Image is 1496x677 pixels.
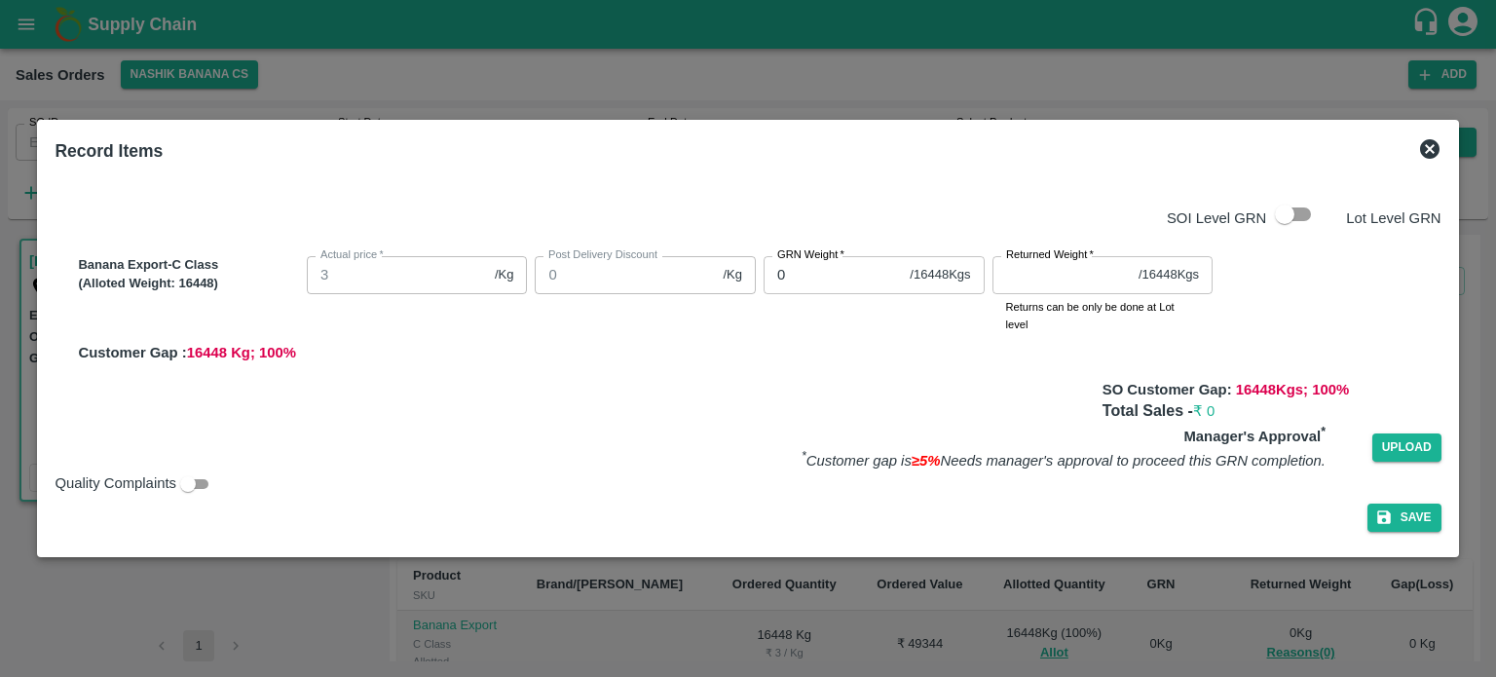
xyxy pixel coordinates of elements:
i: Customer gap is Needs manager's approval to proceed this GRN completion. [802,453,1326,469]
p: Banana Export-C Class [78,256,299,275]
label: Actual price [320,247,384,263]
span: 16448 Kg; 100 % [187,345,296,360]
span: ≥5% [912,453,941,469]
b: Record Items [55,141,163,161]
button: Save [1367,504,1441,532]
span: 16448 Kgs; 100 % [1236,382,1349,397]
label: Returned Weight [1006,247,1094,263]
p: Returns can be only be done at Lot level [1006,298,1200,334]
p: Lot Level GRN [1346,207,1440,229]
p: SOI Level GRN [1167,207,1266,229]
b: Manager's Approval [1183,429,1326,444]
span: / 16448 Kgs [1139,266,1199,284]
span: /Kg [495,266,514,284]
span: Upload [1372,433,1441,462]
label: Post Delivery Discount [548,247,657,263]
b: SO Customer Gap: [1103,382,1232,397]
input: 0.0 [535,256,715,293]
span: /Kg [723,266,742,284]
span: Customer Gap : [78,345,186,360]
span: ₹ 0 [1193,403,1215,419]
label: GRN Weight [777,247,844,263]
span: / 16448 Kgs [910,266,970,284]
span: Quality Complaints [55,472,176,494]
input: 0.0 [307,256,487,293]
p: (Alloted Weight: 16448 ) [78,275,299,293]
b: Total Sales - [1103,402,1215,419]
